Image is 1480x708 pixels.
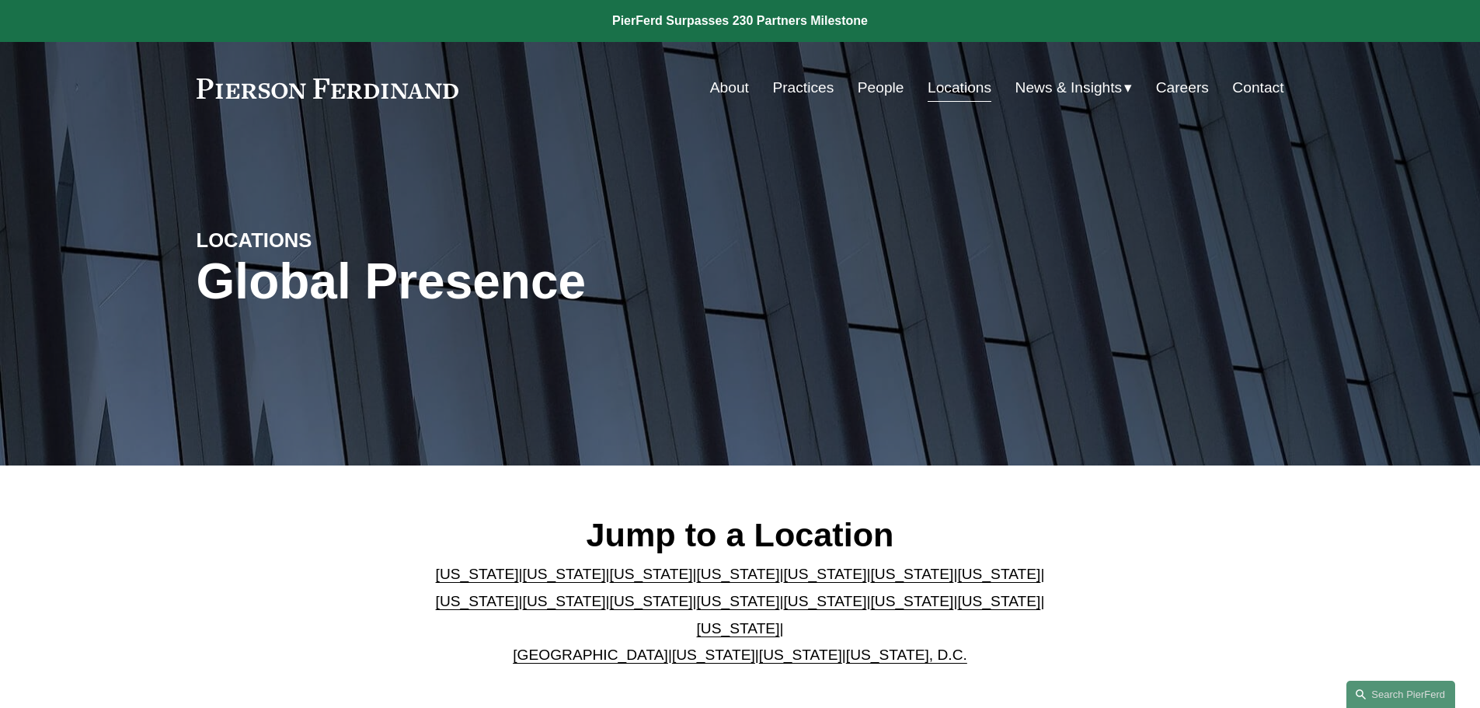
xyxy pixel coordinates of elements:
a: [US_STATE] [697,620,780,637]
a: [US_STATE] [523,593,606,609]
p: | | | | | | | | | | | | | | | | | | [423,561,1057,668]
h2: Jump to a Location [423,514,1057,555]
a: [US_STATE] [870,593,953,609]
a: folder dropdown [1015,73,1133,103]
a: Careers [1156,73,1209,103]
a: [US_STATE] [610,566,693,582]
a: [US_STATE] [783,593,866,609]
a: Search this site [1346,681,1455,708]
a: Locations [928,73,991,103]
h1: Global Presence [197,253,921,310]
a: Contact [1232,73,1283,103]
a: [US_STATE] [436,593,519,609]
a: [US_STATE] [523,566,606,582]
a: People [858,73,904,103]
a: [US_STATE], D.C. [846,647,967,663]
a: Practices [772,73,834,103]
a: [GEOGRAPHIC_DATA] [513,647,668,663]
a: [US_STATE] [697,566,780,582]
a: [US_STATE] [783,566,866,582]
a: [US_STATE] [870,566,953,582]
a: [US_STATE] [957,566,1040,582]
a: [US_STATE] [436,566,519,582]
a: [US_STATE] [957,593,1040,609]
a: [US_STATE] [672,647,755,663]
a: [US_STATE] [759,647,842,663]
a: [US_STATE] [697,593,780,609]
h4: LOCATIONS [197,228,468,253]
span: News & Insights [1015,75,1123,102]
a: [US_STATE] [610,593,693,609]
a: About [710,73,749,103]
